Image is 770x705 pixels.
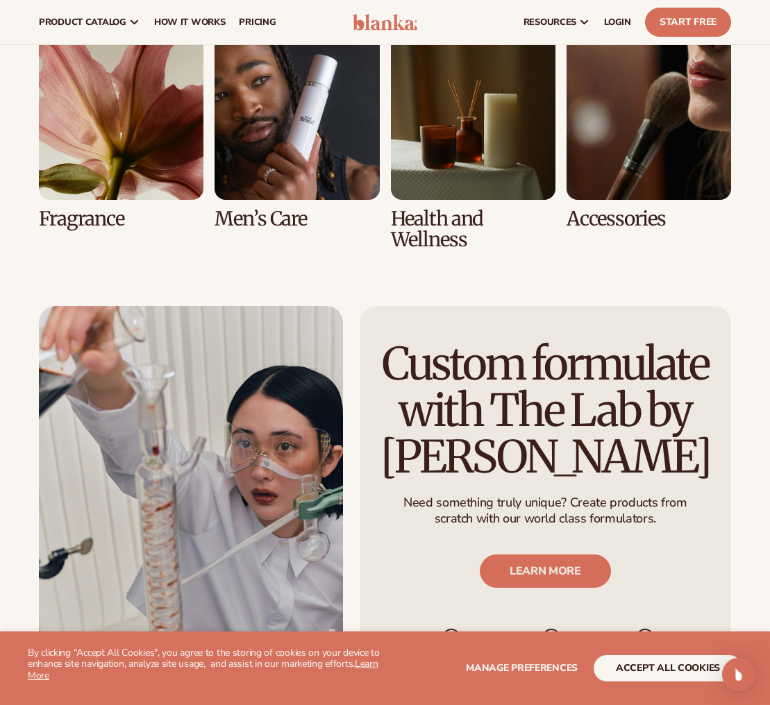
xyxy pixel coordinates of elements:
[39,208,203,230] h3: Fragrance
[466,655,578,681] button: Manage preferences
[239,17,276,28] span: pricing
[722,658,755,691] div: Open Intercom Messenger
[604,17,631,28] span: LOGIN
[645,8,731,37] a: Start Free
[404,495,687,511] p: Need something truly unique? Create products from
[215,35,379,229] div: 6 / 8
[524,17,576,28] span: resources
[391,35,555,250] div: 7 / 8
[154,17,226,28] span: How It Works
[594,655,742,681] button: accept all cookies
[39,17,126,28] span: product catalog
[441,627,463,649] img: checkmark_svg
[540,627,562,649] img: checkmark_svg
[404,511,687,527] p: scratch with our world class formulators.
[39,35,203,229] div: 5 / 8
[380,341,710,481] h2: Custom formulate with The Lab by [PERSON_NAME]
[466,661,578,674] span: Manage preferences
[215,208,379,230] h3: Men’s Care
[28,647,385,682] p: By clicking "Accept All Cookies", you agree to the storing of cookies on your device to enhance s...
[353,14,417,31] img: logo
[567,35,731,229] div: 8 / 8
[567,208,731,230] h3: Accessories
[480,555,611,588] a: LEARN MORE
[28,657,378,682] a: Learn More
[634,627,656,649] img: checkmark_svg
